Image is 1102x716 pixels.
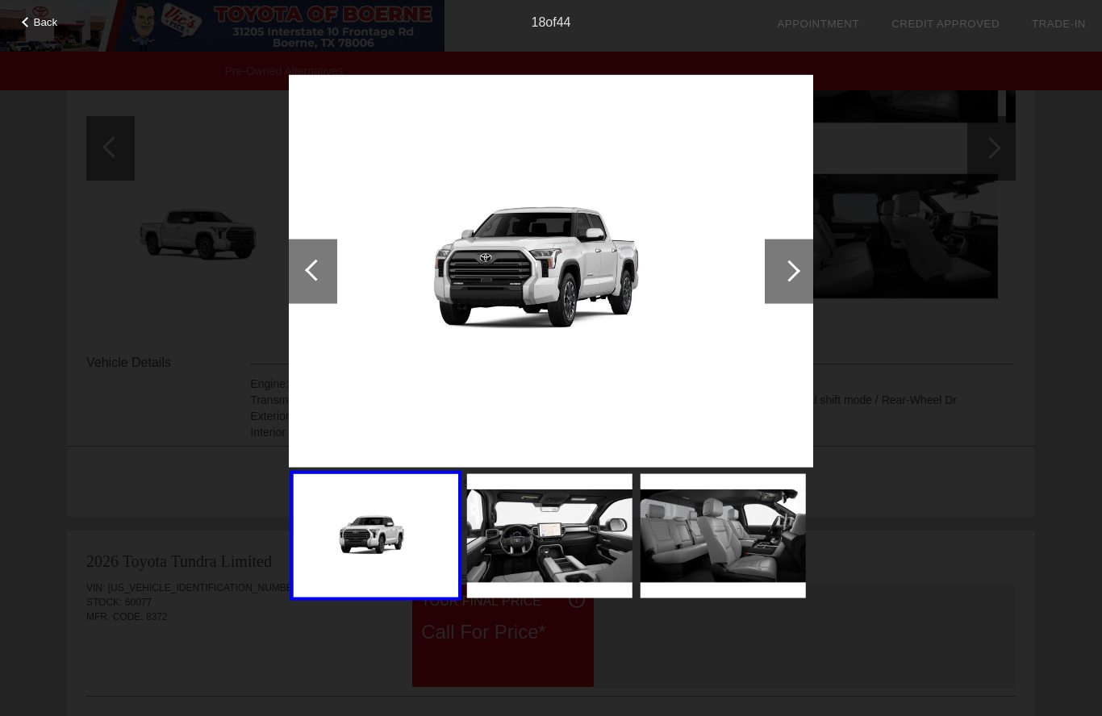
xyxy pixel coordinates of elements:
[777,18,859,30] a: Appointment
[1032,18,1086,30] a: Trade-In
[532,15,546,29] span: 18
[641,474,806,598] img: 20.jpg
[557,15,571,29] span: 44
[467,474,632,598] img: 19.jpg
[289,74,813,468] img: 18.jpg
[34,16,58,28] span: Back
[891,18,1000,30] a: Credit Approved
